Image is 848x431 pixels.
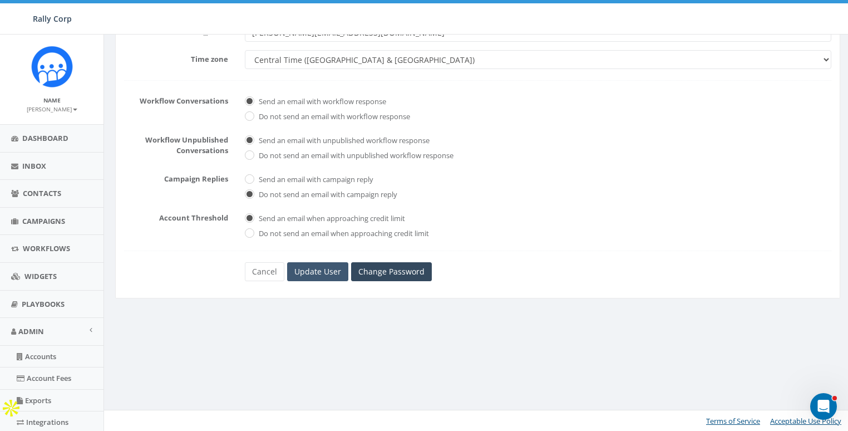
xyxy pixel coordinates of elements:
small: [PERSON_NAME] [27,105,77,113]
label: Workflow Unpublished Conversations [116,131,236,155]
label: Send an email with workflow response [256,96,386,107]
span: Rally Corp [33,13,72,24]
span: Workflows [23,243,70,253]
small: Name [43,96,61,104]
label: Do not send an email when approaching credit limit [256,228,429,239]
span: Inbox [22,161,46,171]
a: Terms of Service [706,416,760,426]
iframe: Intercom live chat [810,393,837,420]
span: Widgets [24,271,57,281]
a: Cancel [245,262,284,281]
a: Change Password [351,262,432,281]
img: Icon_1.png [31,46,73,87]
span: Dashboard [22,133,68,143]
input: Update User [287,262,348,281]
label: Workflow Conversations [116,92,236,106]
label: Account Threshold [116,209,236,223]
span: Campaigns [22,216,65,226]
span: Contacts [23,188,61,198]
label: Send an email with unpublished workflow response [256,135,430,146]
a: Acceptable Use Policy [770,416,841,426]
label: Send an email with campaign reply [256,174,373,185]
label: Send an email when approaching credit limit [256,213,405,224]
label: Time zone [116,50,236,65]
a: [PERSON_NAME] [27,104,77,114]
label: Do not send an email with unpublished workflow response [256,150,453,161]
label: Do not send an email with campaign reply [256,189,397,200]
label: Campaign Replies [116,170,236,184]
span: Admin [18,326,44,336]
label: Do not send an email with workflow response [256,111,410,123]
span: Playbooks [22,299,65,309]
